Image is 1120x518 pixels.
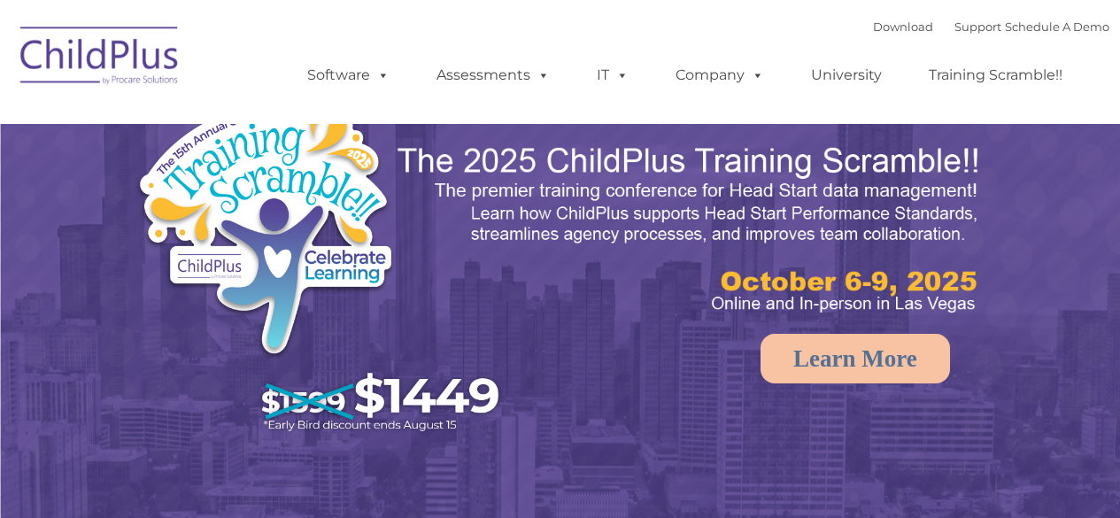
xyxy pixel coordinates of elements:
[911,58,1080,93] a: Training Scramble!!
[1005,19,1109,34] a: Schedule A Demo
[419,58,568,93] a: Assessments
[12,14,189,103] img: ChildPlus by Procare Solutions
[761,334,950,383] a: Learn More
[793,58,900,93] a: University
[873,19,933,34] a: Download
[954,19,1001,34] a: Support
[873,19,1109,34] font: |
[658,58,782,93] a: Company
[579,58,646,93] a: IT
[290,58,407,93] a: Software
